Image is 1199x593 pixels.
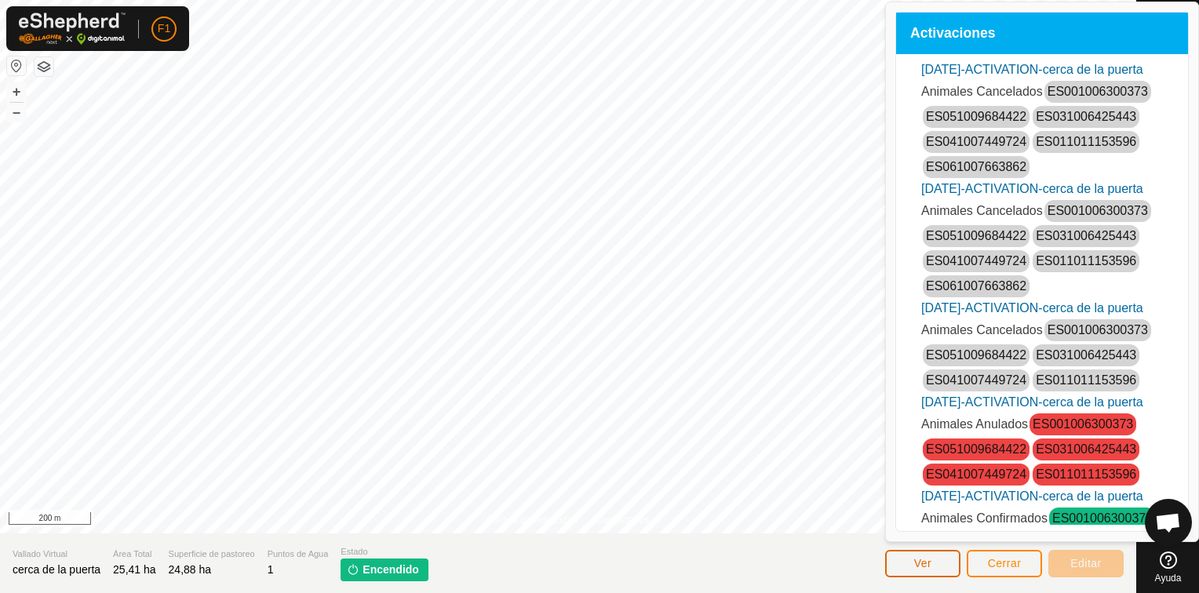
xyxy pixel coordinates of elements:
[1036,135,1136,148] a: ES011011153596
[1033,417,1133,431] a: ES001006300373
[7,56,26,75] button: Restablecer Mapa
[926,279,1026,293] a: ES061007663862
[19,13,126,45] img: Logotipo Gallagher
[7,82,26,101] button: +
[7,103,26,122] button: –
[113,548,156,561] span: Área Total
[921,204,1043,217] span: Animales Cancelados
[1048,204,1148,217] a: ES001006300373
[921,301,1143,315] a: [DATE]-ACTIVATION-cerca de la puerta
[35,57,53,76] button: Capas del Mapa
[268,563,274,576] span: 1
[347,563,359,576] img: encender
[113,563,156,576] span: 25,41 ha
[926,373,1026,387] a: ES041007449724
[341,545,428,558] span: Estado
[926,348,1026,362] a: ES051009684422
[363,562,419,578] span: Encendido
[921,511,1048,525] span: Animales Confirmados
[1036,254,1136,267] a: ES011011153596
[1036,373,1136,387] a: ES011011153596
[921,63,1143,76] a: [DATE]-ACTIVATION-cerca de la puerta
[885,550,960,577] button: Ver
[1137,545,1199,589] a: Ayuda
[910,27,996,41] span: Activaciones
[169,548,255,561] span: Superficie de pastoreo
[926,254,1026,267] a: ES041007449724
[1036,442,1136,456] a: ES031006425443
[921,417,1028,431] span: Animales Anulados
[1155,573,1182,583] span: Ayuda
[926,442,1026,456] a: ES051009684422
[1048,323,1148,337] a: ES001006300373
[1036,467,1136,481] a: ES011011153596
[921,323,1043,337] span: Animales Cancelados
[926,229,1026,242] a: ES051009684422
[13,548,100,561] span: Vallado Virtual
[1036,348,1136,362] a: ES031006425443
[13,563,100,576] span: cerca de la puerta
[1048,550,1124,577] button: Editar
[1145,499,1192,546] div: Chat abierto
[967,550,1042,577] button: Cerrar
[921,395,1143,409] a: [DATE]-ACTIVATION-cerca de la puerta
[1052,511,1153,525] a: ES001006300373
[1036,110,1136,123] a: ES031006425443
[596,513,649,527] a: Contáctenos
[926,110,1026,123] a: ES051009684422
[1048,85,1148,98] a: ES001006300373
[926,160,1026,173] a: ES061007663862
[158,20,170,37] span: F1
[914,557,932,569] span: Ver
[926,467,1026,481] a: ES041007449724
[921,85,1043,98] span: Animales Cancelados
[921,489,1143,503] a: [DATE]-ACTIVATION-cerca de la puerta
[1070,557,1102,569] span: Editar
[926,135,1026,148] a: ES041007449724
[268,548,329,561] span: Puntos de Agua
[1036,229,1136,242] a: ES031006425443
[988,557,1022,569] span: Cerrar
[169,563,212,576] span: 24,88 ha
[487,513,578,527] a: Política de Privacidad
[921,182,1143,195] a: [DATE]-ACTIVATION-cerca de la puerta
